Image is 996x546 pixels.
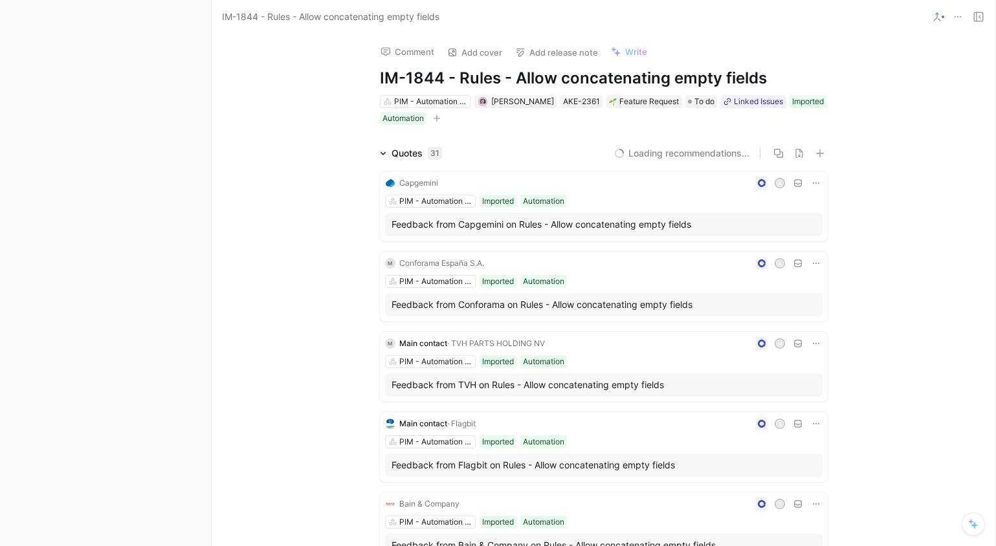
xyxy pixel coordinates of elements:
div: 🌱Feature Request [606,95,681,108]
div: Imported [482,516,514,529]
div: Imported [482,195,514,208]
div: Imported [482,435,514,448]
div: Feedback from Flagbit on Rules - Allow concatenating empty fields [392,457,816,473]
div: Imported [482,275,514,288]
div: M [385,258,395,268]
div: Feedback from Capgemini on Rules - Allow concatenating empty fields [392,217,816,232]
div: Quotes [392,146,442,161]
button: Write [605,43,653,61]
div: Conforama España S.A. [399,257,484,270]
div: Feature Request [609,95,679,108]
div: To do [685,95,717,108]
h1: IM-1844 - Rules - Allow concatenating empty fields [380,68,828,89]
span: · Flagbit [447,419,476,428]
div: Automation [523,516,564,529]
div: Automation [523,275,564,288]
span: Main contact [399,338,447,348]
span: Write [625,46,647,58]
button: Comment [375,43,440,61]
div: PIM - Automation (Rule Engine...) [399,275,472,288]
div: Bain & Company [399,497,459,510]
button: Add cover [441,43,508,61]
div: Automation [523,195,564,208]
div: Feedback from Conforama on Rules - Allow concatenating empty fields [392,297,816,312]
div: Imported [482,355,514,368]
div: PIM - Automation (Rule Engine...) [399,355,472,368]
div: A [775,179,784,188]
span: [PERSON_NAME] [491,96,554,106]
div: Linked Issues [734,95,783,108]
div: M [775,340,784,348]
span: To do [694,95,714,108]
img: avatar [479,98,486,105]
span: · TVH PARTS HOLDING NV [447,338,545,348]
span: IM-1844 - Rules - Allow concatenating empty fields [222,9,439,25]
img: logo [385,499,395,509]
span: Main contact [399,419,447,428]
img: 🌱 [609,98,617,105]
button: Add release note [509,43,604,61]
div: Automation [523,435,564,448]
div: Automation [382,112,424,125]
div: PIM - Automation (Rule Engine...) [399,435,472,448]
img: logo [385,178,395,188]
div: Automation [523,355,564,368]
img: logo [385,419,395,429]
div: PIM - Automation (Rule Engine...) [399,195,472,208]
div: PIM - Automation (Rule Engine...) [394,95,467,108]
div: A [775,259,784,268]
div: AKE-2361 [563,95,600,108]
div: S [775,420,784,428]
div: T [775,500,784,508]
div: Feedback from TVH on Rules - Allow concatenating empty fields [392,377,816,393]
div: Capgemini [399,177,438,190]
div: 31 [428,147,442,160]
div: PIM - Automation (Rule Engine...) [399,516,472,529]
div: Quotes31 [375,146,447,161]
div: Imported [792,95,824,108]
button: Loading recommendations... [614,146,749,161]
div: M [385,338,395,349]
